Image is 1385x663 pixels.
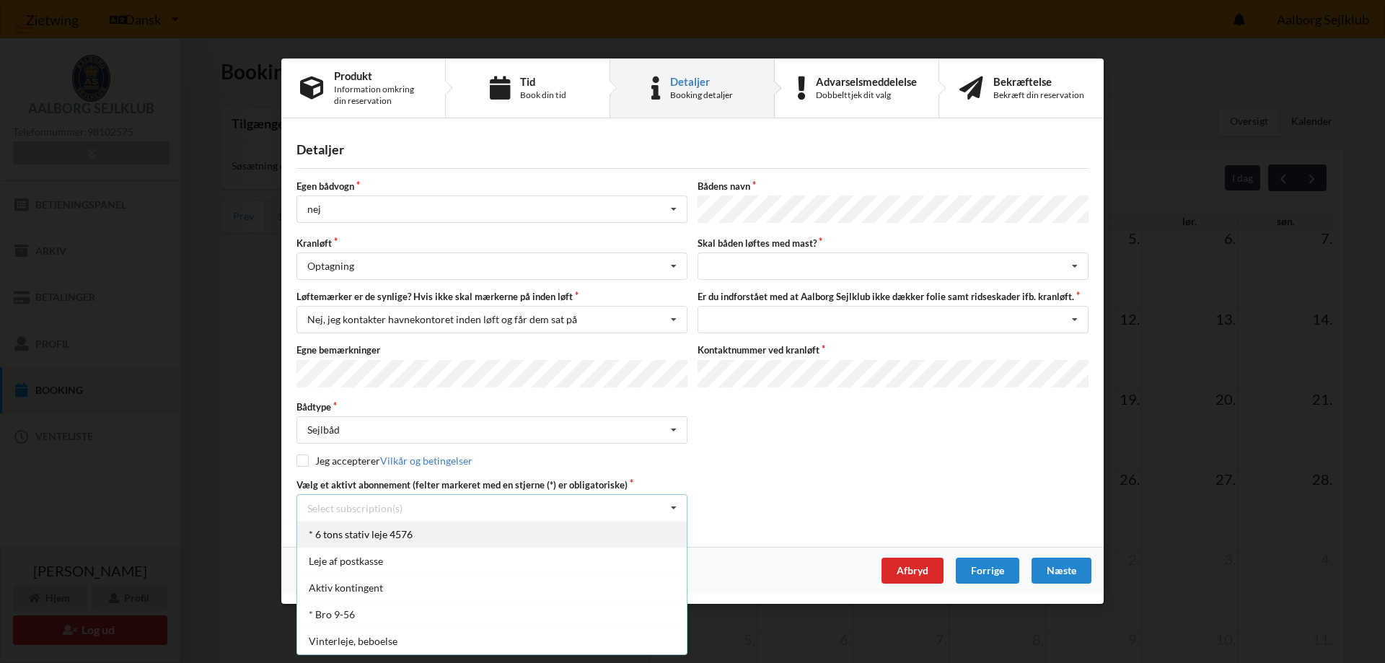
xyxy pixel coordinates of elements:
[670,76,733,87] div: Detaljer
[296,180,687,193] label: Egen bådvogn
[956,558,1019,584] div: Forrige
[881,558,944,584] div: Afbryd
[993,76,1084,87] div: Bekræftelse
[297,548,687,575] div: Leje af postkasse
[1032,558,1091,584] div: Næste
[698,237,1089,250] label: Skal båden løftes med mast?
[296,237,687,250] label: Kranløft
[816,76,917,87] div: Advarselsmeddelelse
[307,205,321,215] div: nej
[296,478,687,491] label: Vælg et aktivt abonnement (felter markeret med en stjerne (*) er obligatoriske)
[520,89,566,101] div: Book din tid
[698,180,1089,193] label: Bådens navn
[296,291,687,304] label: Løftemærker er de synlige? Hvis ikke skal mærkerne på inden løft
[307,426,340,436] div: Sejlbåd
[816,89,917,101] div: Dobbelttjek dit valg
[334,70,426,82] div: Produkt
[307,262,354,272] div: Optagning
[297,602,687,628] div: * Bro 9-56
[297,628,687,655] div: Vinterleje, beboelse
[670,89,733,101] div: Booking detaljer
[993,89,1084,101] div: Bekræft din reservation
[334,84,426,107] div: Information omkring din reservation
[297,575,687,602] div: Aktiv kontingent
[296,142,1089,159] div: Detaljer
[296,455,472,467] label: Jeg accepterer
[698,291,1089,304] label: Er du indforstået med at Aalborg Sejlklub ikke dækker folie samt ridseskader ifb. kranløft.
[698,344,1089,357] label: Kontaktnummer ved kranløft
[296,401,687,414] label: Bådtype
[520,76,566,87] div: Tid
[307,315,577,325] div: Nej, jeg kontakter havnekontoret inden løft og får dem sat på
[297,522,687,548] div: * 6 tons stativ leje 4576
[380,455,472,467] a: Vilkår og betingelser
[296,344,687,357] label: Egne bemærkninger
[307,502,403,514] div: Select subscription(s)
